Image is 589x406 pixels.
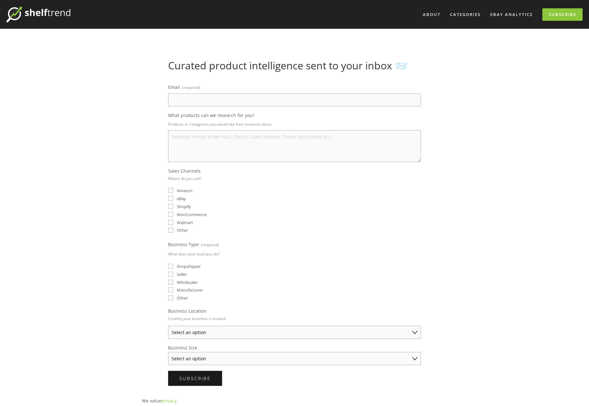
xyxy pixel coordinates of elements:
input: Other [168,295,173,301]
input: WooCommerce [168,212,173,217]
a: eBay Analytics [486,9,537,20]
span: (required) [201,240,219,249]
input: Seller [168,272,173,277]
input: Wholesaler [168,280,173,285]
span: Subscribe [179,375,211,381]
span: Walmart [177,220,193,225]
span: Email [168,84,180,90]
div: Categories [446,9,485,20]
img: ShelfTrend [6,6,70,22]
span: Business Location [168,308,206,314]
select: Business Location [168,326,421,339]
p: We value . [142,397,447,405]
a: About [419,9,445,20]
span: Wholesaler [177,279,198,285]
p: Where do you sell? [168,174,201,183]
span: What products can we research for you? [168,112,254,118]
span: Business Size [168,345,197,351]
input: eBay [168,196,173,201]
p: What does your business do? [168,249,220,259]
span: Sales Channels [168,168,201,174]
span: Business Type [168,241,199,247]
input: Manufacturer [168,287,173,293]
span: Other [177,295,188,301]
span: (required) [182,83,200,92]
select: Business Size [168,352,421,365]
input: Other [168,228,173,233]
span: Amazon [177,188,192,193]
span: Seller [177,271,187,277]
h1: Curated product intelligence sent to your inbox 📨 [168,59,421,72]
span: Shopify [177,204,191,209]
input: Walmart [168,220,173,225]
input: Amazon [168,188,173,193]
a: privacy [161,398,177,404]
a: Subscribe [542,8,583,21]
span: Other [177,227,188,233]
span: Dropshipper [177,263,201,269]
span: Manufacturer [177,287,203,293]
input: Dropshipper [168,264,173,269]
span: eBay [177,196,186,201]
span: WooCommerce [177,212,206,217]
input: Shopify [168,204,173,209]
button: SubscribeSubscribe [168,371,222,386]
p: Products or Categories you would like free research about [168,120,421,129]
p: Country your business is located [168,314,226,323]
